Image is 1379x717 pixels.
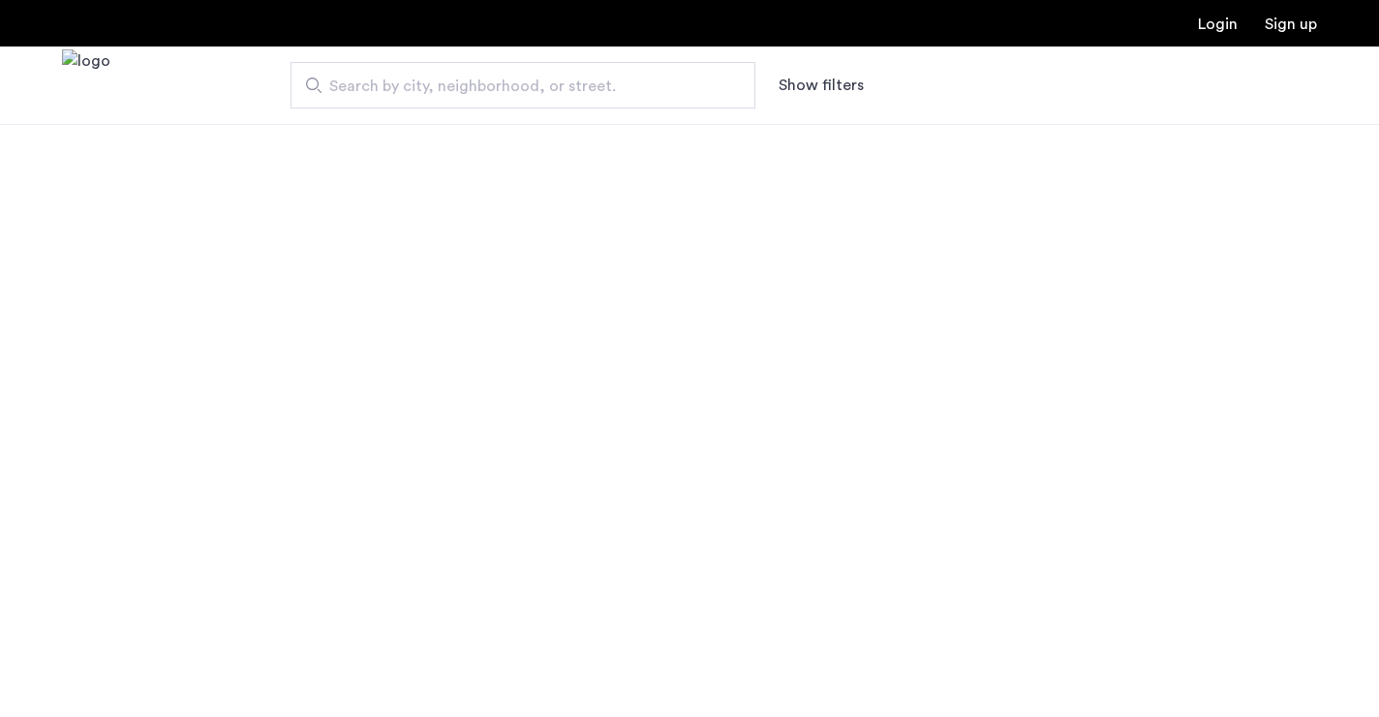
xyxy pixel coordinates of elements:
[329,75,701,98] span: Search by city, neighborhood, or street.
[1198,16,1238,32] a: Login
[1265,16,1317,32] a: Registration
[62,49,110,122] a: Cazamio Logo
[62,49,110,122] img: logo
[291,62,755,109] input: Apartment Search
[779,74,864,97] button: Show or hide filters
